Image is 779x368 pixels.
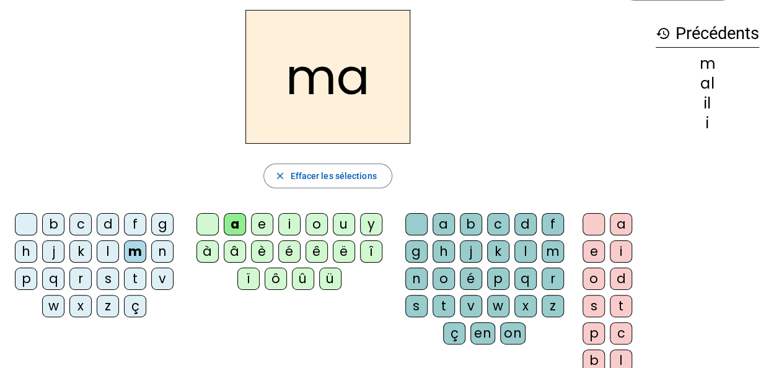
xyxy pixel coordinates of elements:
h3: Précédents [656,20,759,48]
div: p [583,322,605,344]
div: s [97,268,119,290]
div: d [610,268,632,290]
mat-icon: history [656,26,671,41]
div: k [487,240,509,263]
div: t [124,268,146,290]
div: m [656,56,759,71]
div: r [542,268,564,290]
div: c [610,322,632,344]
div: i [278,213,301,235]
mat-icon: close [274,170,285,182]
span: Effacer les sélections [290,169,376,183]
div: ê [306,240,328,263]
div: w [42,295,64,317]
div: p [15,268,37,290]
div: f [124,213,146,235]
div: à [196,240,219,263]
div: v [460,295,482,317]
div: b [42,213,64,235]
div: h [433,240,455,263]
div: a [610,213,632,235]
div: é [460,268,482,290]
div: n [405,268,428,290]
div: z [542,295,564,317]
div: s [405,295,428,317]
div: n [151,240,174,263]
div: r [69,268,92,290]
div: k [69,240,92,263]
div: ë [333,240,355,263]
div: l [97,240,119,263]
div: a [433,213,455,235]
div: ï [237,268,260,290]
div: e [583,240,605,263]
div: ô [265,268,287,290]
div: a [224,213,246,235]
div: é [278,240,301,263]
div: b [460,213,482,235]
div: o [583,268,605,290]
div: d [97,213,119,235]
div: e [251,213,273,235]
div: î [360,240,382,263]
div: c [69,213,92,235]
div: g [405,240,428,263]
div: y [360,213,382,235]
div: f [542,213,564,235]
div: ü [319,268,341,290]
div: i [656,116,759,131]
div: q [42,268,64,290]
div: ç [124,295,146,317]
div: m [124,240,146,263]
div: al [656,76,759,91]
div: v [151,268,174,290]
div: m [542,240,564,263]
div: o [306,213,328,235]
div: s [583,295,605,317]
div: d [514,213,537,235]
h2: ma [245,10,410,144]
div: on [500,322,526,344]
div: q [514,268,537,290]
div: â [224,240,246,263]
div: j [460,240,482,263]
div: en [470,322,495,344]
div: o [433,268,455,290]
div: h [15,240,37,263]
div: t [433,295,455,317]
div: l [514,240,537,263]
div: u [333,213,355,235]
div: z [97,295,119,317]
div: p [487,268,509,290]
div: x [514,295,537,317]
div: û [292,268,314,290]
button: Effacer les sélections [263,164,392,188]
div: t [610,295,632,317]
div: è [251,240,273,263]
div: w [487,295,509,317]
div: x [69,295,92,317]
div: g [151,213,174,235]
div: i [610,240,632,263]
div: j [42,240,64,263]
div: il [656,96,759,111]
div: c [487,213,509,235]
div: ç [443,322,465,344]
